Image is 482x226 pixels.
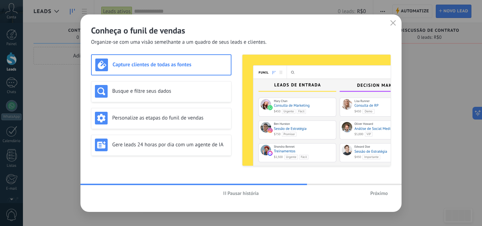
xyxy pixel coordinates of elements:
[113,61,227,68] h3: Capture clientes de todas as fontes
[91,39,266,46] span: Organize-se com uma visão semelhante a um quadro de seus leads e clientes.
[370,191,388,196] span: Próximo
[228,191,259,196] span: Pausar história
[220,188,262,198] button: Pausar história
[112,115,228,121] h3: Personalize as etapas do funil de vendas
[367,188,391,198] button: Próximo
[112,141,228,148] h3: Gere leads 24 horas por dia com um agente de IA
[91,25,391,36] h2: Conheça o funil de vendas
[112,88,228,94] h3: Busque e filtre seus dados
